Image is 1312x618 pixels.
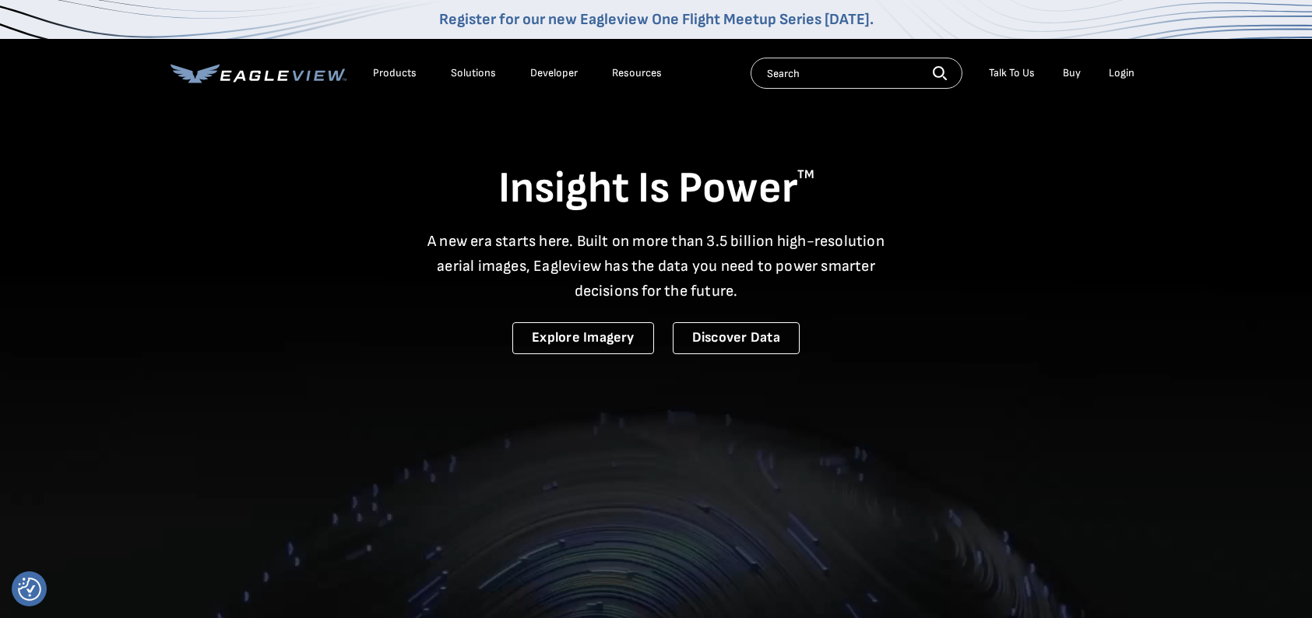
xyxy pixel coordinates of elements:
div: Products [373,66,417,80]
a: Buy [1063,66,1081,80]
h1: Insight Is Power [171,162,1142,216]
button: Consent Preferences [18,578,41,601]
div: Solutions [451,66,496,80]
a: Explore Imagery [512,322,654,354]
div: Login [1109,66,1134,80]
a: Discover Data [673,322,800,354]
div: Talk To Us [989,66,1035,80]
a: Register for our new Eagleview One Flight Meetup Series [DATE]. [439,10,874,29]
img: Revisit consent button [18,578,41,601]
a: Developer [530,66,578,80]
div: Resources [612,66,662,80]
sup: TM [797,167,814,182]
input: Search [751,58,962,89]
p: A new era starts here. Built on more than 3.5 billion high-resolution aerial images, Eagleview ha... [418,229,895,304]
